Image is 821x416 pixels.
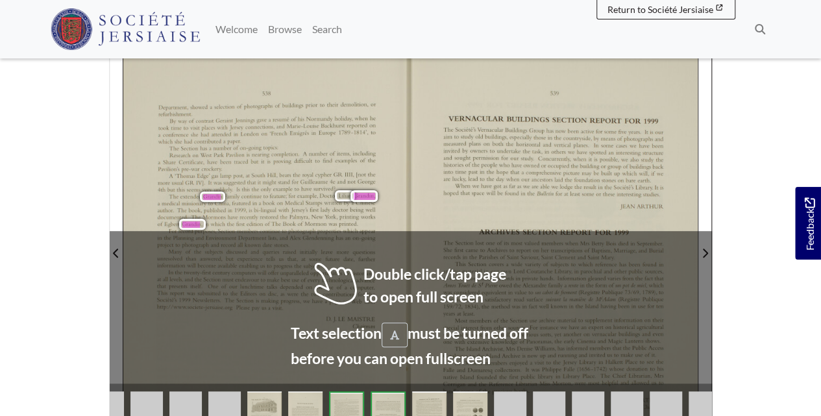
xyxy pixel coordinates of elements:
span: pre—war [182,168,197,173]
span: for [596,128,600,133]
span: Vernacular [477,127,500,132]
span: but [251,159,256,164]
span: Concurrently, [538,156,567,162]
span: Park [214,153,222,157]
span: selection [215,104,234,110]
span: are [443,177,448,182]
span: of [237,104,241,109]
span: a [269,118,271,123]
span: planes. [573,143,587,148]
span: built [601,171,611,176]
span: been [652,143,659,148]
span: study. [521,156,530,161]
span: time [455,169,465,175]
span: refurbishment. [159,112,190,117]
span: as [503,184,507,189]
span: in [312,130,315,135]
span: BUILDINGS [506,115,543,123]
span: especially [509,135,530,140]
span: owned [523,163,537,168]
span: A [303,151,306,156]
span: ‘French [270,130,285,136]
span: study [641,158,650,162]
span: might [263,180,275,185]
span: of [623,164,627,169]
span: to [315,158,318,163]
span: lucky, [452,177,464,182]
span: to [454,134,457,139]
span: time [171,125,179,130]
span: Emigrés [290,131,307,136]
span: been [567,128,575,133]
span: a [209,146,211,151]
span: jersey [229,125,242,130]
span: she [191,132,197,136]
span: bears [279,173,288,177]
span: some [601,143,612,149]
span: ofpliotographs [617,135,648,141]
span: attended [212,132,231,137]
span: has [546,128,552,132]
span: he [370,116,374,120]
span: sought [454,156,469,161]
span: suggested [223,180,245,186]
span: at [246,173,249,178]
span: others [551,149,565,154]
span: usual [172,180,181,185]
span: SECTION [552,116,582,124]
span: some [604,130,615,135]
span: active [581,129,591,134]
span: find [323,158,330,163]
span: showed [190,104,206,110]
span: Buildings [505,128,524,133]
span: those [533,135,543,140]
span: 4e [330,179,334,184]
span: contributed [194,138,219,143]
span: is [594,156,597,161]
span: invited [443,148,458,153]
span: on [369,123,373,128]
span: cypher [315,173,330,178]
span: of [330,151,334,156]
span: to [490,149,493,153]
span: of [189,118,193,123]
span: examples [335,158,355,164]
span: or [600,164,604,169]
span: Pavilion [227,152,243,157]
span: [GEOGRAPHIC_DATA] [241,131,288,136]
span: the [570,163,576,167]
span: of [291,116,295,121]
span: the [506,141,511,146]
span: and [276,123,282,128]
span: to [184,126,187,130]
span: and [443,155,449,160]
span: number [214,145,230,151]
span: to [320,103,323,107]
span: foundation [574,177,596,182]
span: it [589,156,591,161]
span: IV], [197,180,203,186]
span: will. [639,169,646,175]
span: if [651,171,654,176]
span: a [158,133,160,138]
span: it [262,159,264,164]
span: [111, [345,172,352,177]
span: by [462,149,466,153]
span: a [210,105,212,110]
span: is [267,159,271,164]
span: GR [334,171,341,178]
span: bare [626,178,633,182]
span: may [582,172,589,177]
span: stones [602,178,613,182]
span: have [638,142,648,147]
span: also [630,157,637,162]
span: lead [468,176,475,180]
span: we [472,184,477,188]
span: items, [337,151,349,156]
span: plans [469,141,478,146]
span: the [487,176,492,180]
img: Société Jersiaise [51,8,201,50]
span: means [601,137,615,142]
span: horizontal [516,141,537,147]
span: picture [563,171,578,176]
